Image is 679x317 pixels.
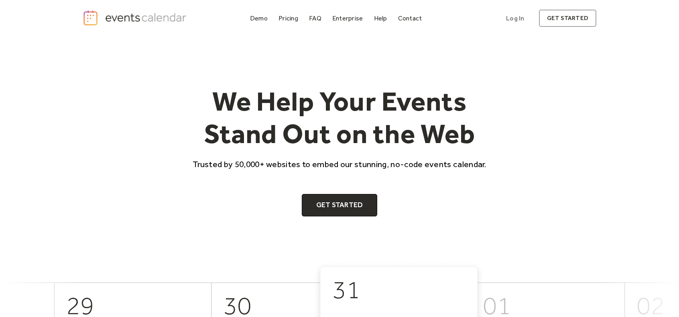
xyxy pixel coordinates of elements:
div: Demo [250,16,268,20]
a: Help [371,13,390,24]
div: Help [374,16,387,20]
a: get started [539,10,596,27]
a: Log In [498,10,532,27]
div: Contact [398,16,422,20]
a: Pricing [275,13,301,24]
a: Contact [395,13,425,24]
p: Trusted by 50,000+ websites to embed our stunning, no-code events calendar. [185,158,494,170]
a: Demo [247,13,271,24]
div: Pricing [279,16,298,20]
h1: We Help Your Events Stand Out on the Web [185,85,494,150]
div: FAQ [309,16,321,20]
a: Get Started [302,194,378,216]
div: Enterprise [332,16,363,20]
a: FAQ [306,13,325,24]
a: Enterprise [329,13,366,24]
